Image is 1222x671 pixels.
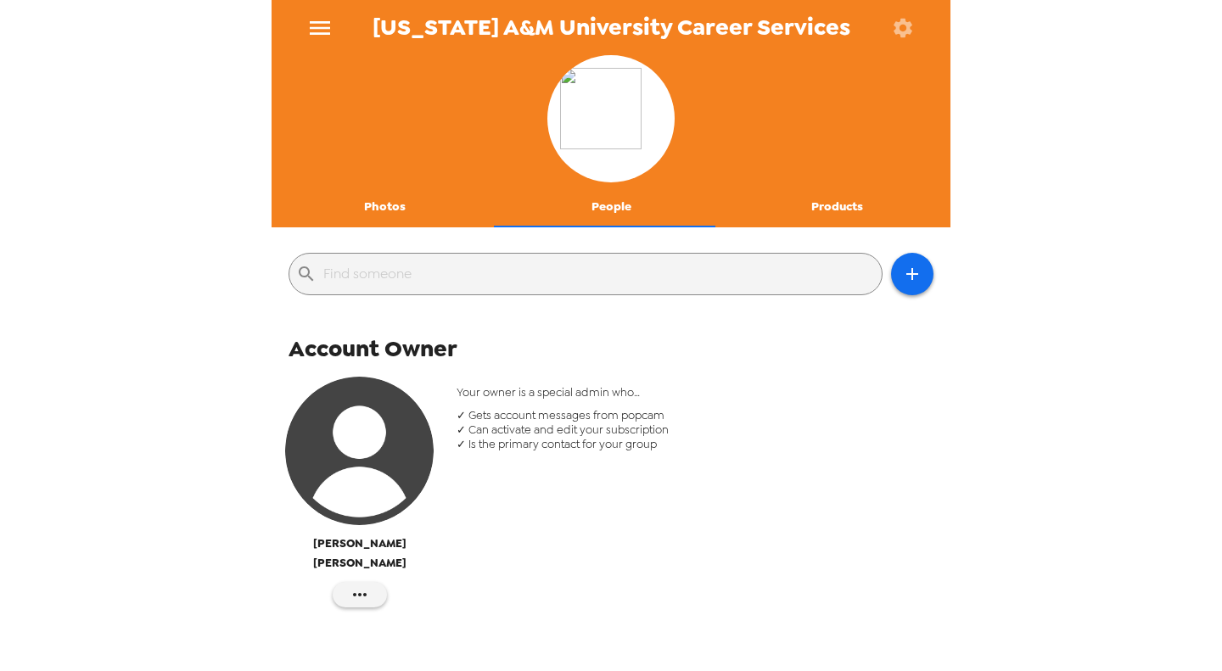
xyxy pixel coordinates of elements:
[560,68,662,170] img: org logo
[289,333,457,364] span: Account Owner
[724,187,950,227] button: Products
[457,422,934,437] span: ✓ Can activate and edit your subscription
[280,377,440,582] button: [PERSON_NAME] [PERSON_NAME]
[498,187,725,227] button: People
[373,16,850,39] span: [US_STATE] A&M University Career Services
[457,385,934,400] span: Your owner is a special admin who…
[272,187,498,227] button: Photos
[457,437,934,451] span: ✓ Is the primary contact for your group
[457,408,934,422] span: ✓ Gets account messages from popcam
[323,260,875,288] input: Find someone
[280,534,440,573] span: [PERSON_NAME] [PERSON_NAME]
